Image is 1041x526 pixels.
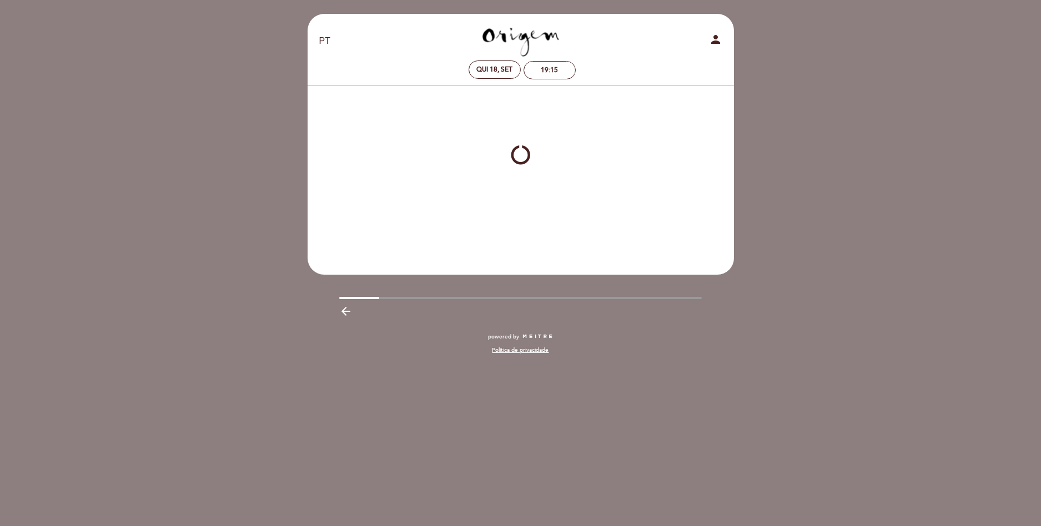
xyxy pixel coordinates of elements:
i: arrow_backward [339,305,353,318]
a: Política de privacidade [492,346,549,354]
img: MEITRE [522,334,554,340]
div: 19:15 [541,66,558,74]
span: powered by [488,333,519,341]
div: Qui 18, set [476,65,512,74]
button: person [709,33,722,50]
i: person [709,33,722,46]
a: powered by [488,333,554,341]
a: Origem [451,26,590,57]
